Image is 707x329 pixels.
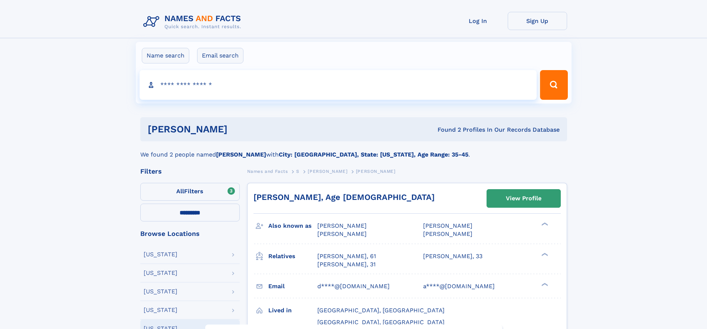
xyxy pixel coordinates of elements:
[540,282,549,287] div: ❯
[144,251,177,257] div: [US_STATE]
[140,168,240,175] div: Filters
[317,260,376,269] a: [PERSON_NAME], 31
[140,141,567,159] div: We found 2 people named with .
[308,169,347,174] span: [PERSON_NAME]
[148,125,333,134] h1: [PERSON_NAME]
[268,220,317,232] h3: Also known as
[506,190,541,207] div: View Profile
[268,250,317,263] h3: Relatives
[144,307,177,313] div: [US_STATE]
[176,188,184,195] span: All
[247,167,288,176] a: Names and Facts
[317,252,376,260] a: [PERSON_NAME], 61
[268,280,317,293] h3: Email
[140,12,247,32] img: Logo Names and Facts
[317,230,367,237] span: [PERSON_NAME]
[296,169,300,174] span: S
[308,167,347,176] a: [PERSON_NAME]
[423,222,472,229] span: [PERSON_NAME]
[317,222,367,229] span: [PERSON_NAME]
[296,167,300,176] a: S
[197,48,243,63] label: Email search
[140,70,537,100] input: search input
[540,222,549,227] div: ❯
[487,190,560,207] a: View Profile
[540,252,549,257] div: ❯
[423,252,482,260] a: [PERSON_NAME], 33
[140,230,240,237] div: Browse Locations
[268,304,317,317] h3: Lived in
[279,151,468,158] b: City: [GEOGRAPHIC_DATA], State: [US_STATE], Age Range: 35-45
[448,12,508,30] a: Log In
[216,151,266,158] b: [PERSON_NAME]
[140,183,240,201] label: Filters
[423,230,472,237] span: [PERSON_NAME]
[144,289,177,295] div: [US_STATE]
[317,307,445,314] span: [GEOGRAPHIC_DATA], [GEOGRAPHIC_DATA]
[253,193,435,202] a: [PERSON_NAME], Age [DEMOGRAPHIC_DATA]
[144,270,177,276] div: [US_STATE]
[540,70,567,100] button: Search Button
[317,319,445,326] span: [GEOGRAPHIC_DATA], [GEOGRAPHIC_DATA]
[356,169,396,174] span: [PERSON_NAME]
[142,48,189,63] label: Name search
[508,12,567,30] a: Sign Up
[333,126,560,134] div: Found 2 Profiles In Our Records Database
